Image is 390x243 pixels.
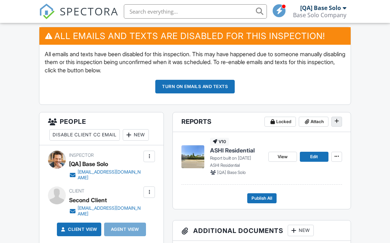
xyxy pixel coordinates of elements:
div: [QA] Base Solo [300,4,341,11]
span: Client [69,188,84,194]
img: The Best Home Inspection Software - Spectora [39,4,55,19]
p: All emails and texts have been disabled for this inspection. This may have happened due to someon... [45,50,345,74]
span: SPECTORA [60,4,118,19]
div: Second Client [69,195,107,205]
button: Turn on emails and texts [155,80,235,93]
div: New [123,129,149,141]
div: [QA] Base Solo [69,159,108,169]
span: Inspector [69,152,94,158]
div: [EMAIL_ADDRESS][DOMAIN_NAME] [78,205,142,217]
h3: Additional Documents [173,220,351,241]
h3: All emails and texts are disabled for this inspection! [39,27,351,45]
div: [EMAIL_ADDRESS][DOMAIN_NAME] [78,169,142,181]
div: Disable Client CC Email [49,129,120,141]
a: [EMAIL_ADDRESS][DOMAIN_NAME] [69,205,142,217]
div: New [288,225,314,236]
a: Client View [59,226,97,233]
div: Base Solo Company [293,11,346,19]
input: Search everything... [124,4,267,19]
h3: People [39,112,164,145]
a: [EMAIL_ADDRESS][DOMAIN_NAME] [69,169,142,181]
a: SPECTORA [39,10,118,25]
